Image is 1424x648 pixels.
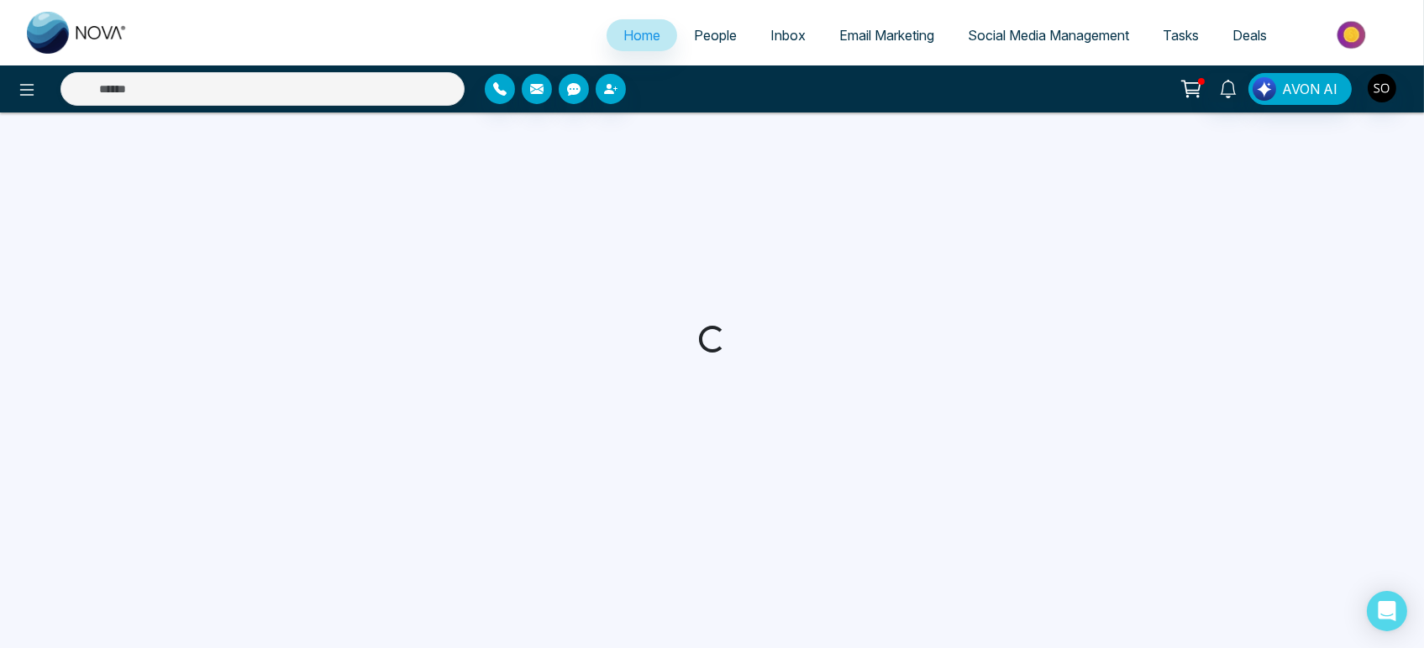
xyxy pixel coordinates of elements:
[951,19,1146,51] a: Social Media Management
[1216,19,1284,51] a: Deals
[1163,27,1199,44] span: Tasks
[1282,79,1337,99] span: AVON AI
[1367,591,1407,631] div: Open Intercom Messenger
[694,27,737,44] span: People
[754,19,822,51] a: Inbox
[968,27,1129,44] span: Social Media Management
[822,19,951,51] a: Email Marketing
[1248,73,1352,105] button: AVON AI
[27,12,128,54] img: Nova CRM Logo
[623,27,660,44] span: Home
[770,27,806,44] span: Inbox
[1146,19,1216,51] a: Tasks
[677,19,754,51] a: People
[839,27,934,44] span: Email Marketing
[1292,16,1414,54] img: Market-place.gif
[1253,77,1276,101] img: Lead Flow
[1368,74,1396,102] img: User Avatar
[607,19,677,51] a: Home
[1232,27,1267,44] span: Deals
